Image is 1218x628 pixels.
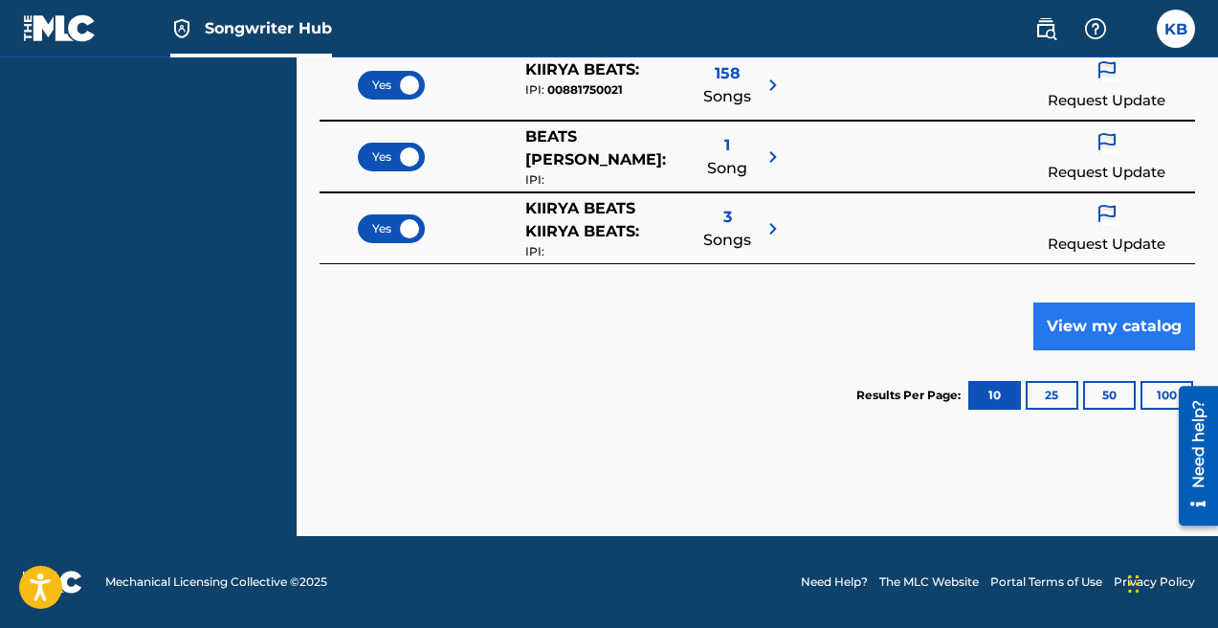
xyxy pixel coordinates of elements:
img: flag icon [1096,130,1118,155]
img: help [1084,17,1107,40]
img: search [1034,17,1057,40]
button: 25 [1026,381,1078,410]
div: 00881750021 [525,81,693,99]
span: Mechanical Licensing Collective © 2025 [105,573,327,591]
span: Songs [703,229,751,252]
a: Public Search [1027,10,1065,48]
span: Yes [372,148,410,166]
span: Songs [703,85,751,108]
button: View my catalog [1033,303,1195,350]
div: Help [1076,10,1115,48]
img: logo [23,571,82,594]
span: 1 [724,134,730,157]
iframe: Resource Center [1164,378,1218,532]
button: 50 [1083,381,1136,410]
img: MLC Logo [23,14,97,42]
div: Drag [1128,555,1140,613]
img: flag icon [1096,202,1118,227]
span: 158 [715,62,741,85]
span: KIIRYA BEATS : [525,60,639,78]
img: right chevron icon [762,74,785,97]
span: IPI: [525,172,544,187]
span: Yes [372,77,410,94]
span: KIIRYA BEATS KIIRYA BEATS : [525,199,639,240]
img: right chevron icon [762,217,785,240]
span: BEATS [PERSON_NAME] : [525,127,666,168]
a: Need Help? [801,573,868,591]
a: Privacy Policy [1114,573,1195,591]
img: right chevron icon [762,146,785,168]
a: The MLC Website [879,573,979,591]
span: IPI: [525,244,544,258]
p: Request Update [1048,234,1165,256]
span: Yes [372,220,410,237]
p: Request Update [1048,162,1165,184]
img: Top Rightsholder [170,17,193,40]
div: Notifications [1126,19,1145,38]
span: 3 [723,206,732,229]
a: Portal Terms of Use [990,573,1102,591]
span: Songwriter Hub [205,17,332,39]
span: IPI: [525,82,544,97]
img: flag icon [1096,58,1118,83]
button: 100 [1140,381,1193,410]
button: 10 [968,381,1021,410]
p: Request Update [1048,90,1165,112]
iframe: Chat Widget [1122,536,1218,628]
span: Song [707,157,747,180]
div: User Menu [1157,10,1195,48]
p: Results Per Page: [856,387,965,404]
